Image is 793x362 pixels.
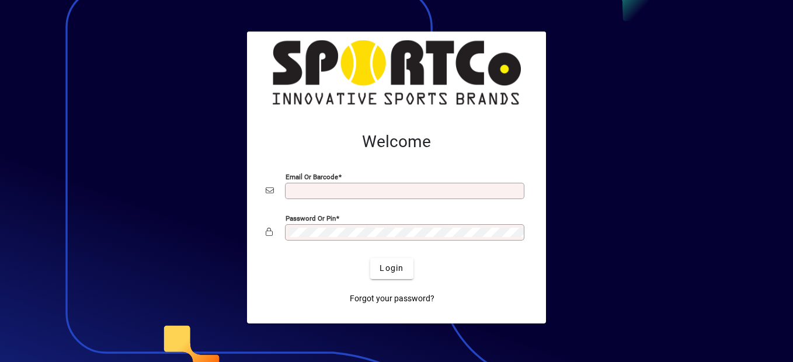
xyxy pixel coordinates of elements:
a: Forgot your password? [345,288,439,309]
span: Forgot your password? [350,293,434,305]
h2: Welcome [266,132,527,152]
button: Login [370,258,413,279]
mat-label: Email or Barcode [286,172,338,180]
mat-label: Password or Pin [286,214,336,222]
span: Login [380,262,404,274]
